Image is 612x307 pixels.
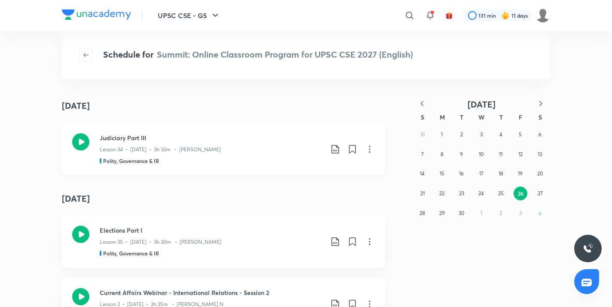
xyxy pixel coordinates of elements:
abbr: September 28, 2025 [419,210,425,216]
a: Elections Part ILesson 35 • [DATE] • 3h 30m • [PERSON_NAME]Polity, Governance & IR [62,215,385,267]
h5: Polity, Governance & IR [103,249,159,257]
button: September 22, 2025 [435,187,449,200]
abbr: September 26, 2025 [518,190,523,197]
p: Lesson 34 • [DATE] • 3h 32m • [PERSON_NAME] [100,146,221,153]
img: ttu [583,243,593,254]
abbr: September 25, 2025 [498,190,504,196]
button: September 17, 2025 [474,167,488,181]
h4: Schedule for [103,48,413,62]
abbr: September 12, 2025 [518,151,523,157]
abbr: Thursday [499,113,503,121]
h5: Polity, Governance & IR [103,157,159,165]
button: September 13, 2025 [533,147,547,161]
button: September 27, 2025 [533,187,547,200]
h3: Current Affairs Webinar - International Relations - Session 2 [100,288,323,297]
button: September 28, 2025 [416,206,429,220]
button: September 5, 2025 [514,128,527,141]
abbr: September 18, 2025 [499,170,503,177]
img: streak [501,11,510,20]
button: September 6, 2025 [533,128,547,141]
img: avatar [445,12,453,19]
abbr: September 6, 2025 [539,131,542,138]
button: September 25, 2025 [494,187,508,200]
abbr: September 21, 2025 [420,190,425,196]
abbr: September 23, 2025 [459,190,464,196]
abbr: September 1, 2025 [441,131,443,138]
button: avatar [442,9,456,22]
button: September 9, 2025 [455,147,468,161]
img: Company Logo [62,9,131,20]
abbr: September 9, 2025 [460,151,463,157]
button: September 20, 2025 [533,167,547,181]
abbr: September 10, 2025 [479,151,483,157]
button: September 15, 2025 [435,167,449,181]
abbr: Friday [519,113,522,121]
abbr: September 8, 2025 [441,151,444,157]
abbr: Sunday [421,113,424,121]
button: September 12, 2025 [514,147,527,161]
abbr: Wednesday [478,113,484,121]
abbr: September 30, 2025 [459,210,464,216]
button: September 10, 2025 [474,147,488,161]
button: September 16, 2025 [455,167,468,181]
abbr: September 14, 2025 [420,170,425,177]
abbr: September 22, 2025 [439,190,444,196]
button: September 18, 2025 [494,167,508,181]
img: Celina Chingmuan [535,8,550,23]
abbr: September 27, 2025 [538,190,543,196]
span: [DATE] [468,98,496,110]
abbr: September 11, 2025 [499,151,502,157]
abbr: Tuesday [460,113,463,121]
button: UPSC CSE - GS [153,7,226,24]
a: Company Logo [62,9,131,22]
span: Summit: Online Classroom Program for UPSC CSE 2027 (English) [157,49,413,60]
button: September 26, 2025 [514,187,527,200]
abbr: September 3, 2025 [480,131,483,138]
abbr: September 29, 2025 [439,210,445,216]
button: September 23, 2025 [455,187,468,200]
button: September 1, 2025 [435,128,449,141]
abbr: September 2, 2025 [460,131,463,138]
button: September 7, 2025 [416,147,429,161]
h4: [DATE] [62,99,90,112]
button: September 24, 2025 [474,187,488,200]
button: September 3, 2025 [474,128,488,141]
abbr: September 20, 2025 [537,170,543,177]
h4: [DATE] [62,185,385,212]
abbr: September 19, 2025 [518,170,523,177]
button: September 4, 2025 [494,128,508,141]
p: Lesson 35 • [DATE] • 3h 30m • [PERSON_NAME] [100,238,221,246]
h3: Judiciary Part III [100,133,323,142]
abbr: September 7, 2025 [421,151,424,157]
abbr: September 17, 2025 [479,170,483,177]
abbr: September 24, 2025 [478,190,484,196]
abbr: Monday [440,113,445,121]
button: September 19, 2025 [514,167,527,181]
abbr: Saturday [539,113,542,121]
button: September 8, 2025 [435,147,449,161]
a: Judiciary Part IIILesson 34 • [DATE] • 3h 32m • [PERSON_NAME]Polity, Governance & IR [62,123,385,175]
button: September 29, 2025 [435,206,449,220]
button: September 21, 2025 [416,187,429,200]
button: September 11, 2025 [494,147,508,161]
button: September 14, 2025 [416,167,429,181]
button: September 2, 2025 [455,128,468,141]
abbr: September 13, 2025 [538,151,542,157]
abbr: September 15, 2025 [440,170,444,177]
button: [DATE] [431,99,531,110]
button: September 30, 2025 [455,206,468,220]
abbr: September 4, 2025 [499,131,502,138]
abbr: September 16, 2025 [459,170,464,177]
abbr: September 5, 2025 [519,131,522,138]
h3: Elections Part I [100,226,323,235]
